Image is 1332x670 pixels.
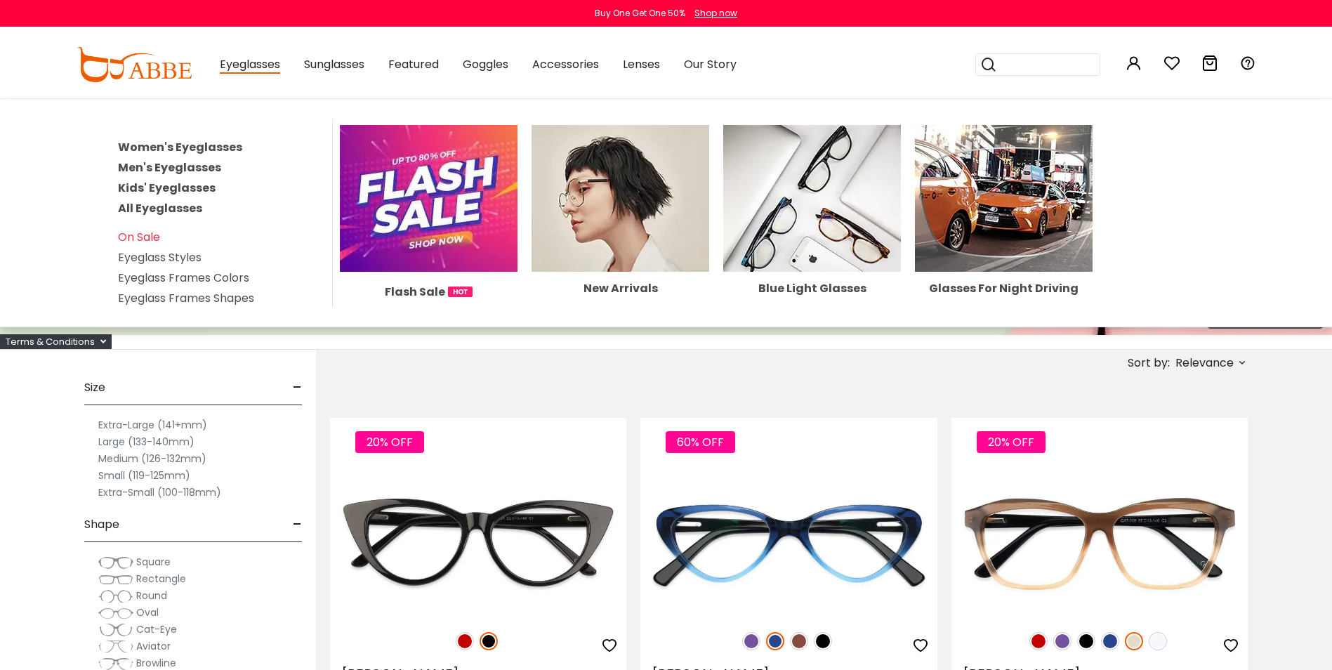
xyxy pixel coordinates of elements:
img: Cat-Eye.png [98,623,133,637]
label: Extra-Small (100-118mm) [98,484,221,501]
span: Flash Sale [385,283,445,301]
a: On Sale [118,229,160,245]
div: Shop now [694,7,737,20]
a: Eyeglass Frames Shapes [118,290,254,306]
span: Lenses [623,56,660,72]
a: New Arrivals [532,190,709,294]
div: New Arrivals [532,283,709,294]
div: Buy One Get One 50% [595,7,685,20]
img: Blue Hannah - Acetate ,Universal Bridge Fit [640,468,937,617]
span: 60% OFF [666,431,735,453]
img: Brown [790,632,808,650]
a: Kids' Eyeglasses [118,180,216,196]
span: Goggles [463,56,508,72]
div: Glasses For Night Driving [915,283,1093,294]
img: Black [814,632,832,650]
img: Black Nora - Acetate ,Universal Bridge Fit [330,468,626,617]
img: Translucent [1149,632,1167,650]
img: Red [1029,632,1048,650]
img: Round.png [98,589,133,603]
img: Black [1077,632,1095,650]
label: Medium (126-132mm) [98,450,206,467]
img: Oval.png [98,606,133,620]
a: Eyeglass Styles [118,249,202,265]
span: Aviator [136,639,171,653]
span: Sunglasses [304,56,364,72]
label: Large (133-140mm) [98,433,194,450]
a: Eyeglass Frames Colors [118,270,249,286]
img: Blue [1101,632,1119,650]
img: Black [480,632,498,650]
label: Extra-Large (141+mm) [98,416,207,433]
span: Oval [136,605,159,619]
span: Our Story [684,56,737,72]
span: Cat-Eye [136,622,177,636]
img: Flash Sale [340,125,517,272]
img: Purple [1053,632,1071,650]
img: 1724998894317IetNH.gif [448,287,473,297]
span: - [293,371,302,405]
span: Shape [84,508,119,541]
a: All Eyeglasses [118,200,202,216]
img: Rectangle.png [98,572,133,586]
a: Shop now [687,7,737,19]
img: Blue Light Glasses [723,125,901,272]
img: Aviator.png [98,640,133,654]
img: New Arrivals [532,125,709,272]
a: Men's Eyeglasses [118,159,221,176]
span: Round [136,589,167,603]
span: 20% OFF [355,431,424,453]
span: Browline [136,656,176,670]
img: Purple [742,632,760,650]
label: Small (119-125mm) [98,467,190,484]
a: Flash Sale [340,190,517,301]
span: Rectangle [136,572,186,586]
a: Blue Light Glasses [723,190,901,294]
img: abbeglasses.com [77,47,192,82]
img: Square.png [98,556,133,570]
img: Cream [1125,632,1143,650]
a: Glasses For Night Driving [915,190,1093,294]
span: Eyeglasses [220,56,280,74]
span: Accessories [532,56,599,72]
span: Square [136,555,171,569]
span: 20% OFF [977,431,1046,453]
span: Featured [388,56,439,72]
span: Size [84,371,105,405]
span: Sort by: [1128,355,1170,371]
div: Blue Light Glasses [723,283,901,294]
img: Blue [766,632,784,650]
img: Cream Sonia - Acetate ,Eyeglasses [951,468,1248,617]
span: - [293,508,302,541]
span: Relevance [1175,350,1234,376]
img: Glasses For Night Driving [915,125,1093,272]
img: Red [456,632,474,650]
a: Women's Eyeglasses [118,139,242,155]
